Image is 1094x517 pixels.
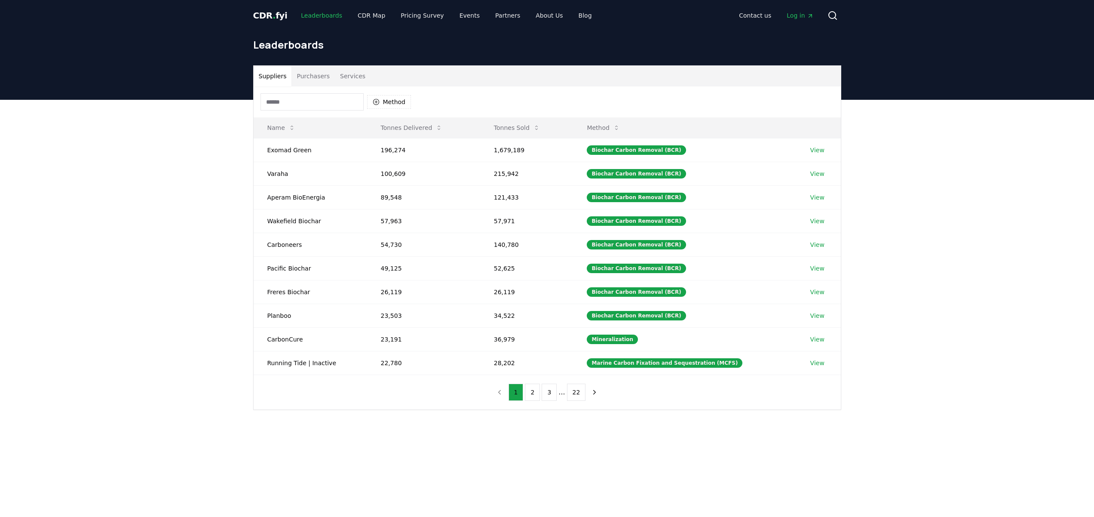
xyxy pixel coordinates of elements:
[587,216,686,226] div: Biochar Carbon Removal (BCR)
[367,209,480,233] td: 57,963
[254,256,367,280] td: Pacific Biochar
[254,327,367,351] td: CarbonCure
[810,335,824,344] a: View
[480,185,573,209] td: 121,433
[294,8,598,23] nav: Main
[273,10,276,21] span: .
[480,327,573,351] td: 36,979
[810,193,824,202] a: View
[367,280,480,304] td: 26,119
[525,384,540,401] button: 2
[260,119,302,136] button: Name
[254,209,367,233] td: Wakefield Biochar
[587,384,602,401] button: next page
[254,233,367,256] td: Carboneers
[291,66,335,86] button: Purchasers
[567,384,586,401] button: 22
[587,311,686,320] div: Biochar Carbon Removal (BCR)
[810,311,824,320] a: View
[367,256,480,280] td: 49,125
[351,8,392,23] a: CDR Map
[810,146,824,154] a: View
[367,185,480,209] td: 89,548
[367,162,480,185] td: 100,609
[480,138,573,162] td: 1,679,189
[254,162,367,185] td: Varaha
[810,264,824,273] a: View
[254,138,367,162] td: Exomad Green
[487,119,547,136] button: Tonnes Sold
[480,280,573,304] td: 26,119
[732,8,820,23] nav: Main
[367,95,411,109] button: Method
[780,8,820,23] a: Log in
[587,264,686,273] div: Biochar Carbon Removal (BCR)
[587,145,686,155] div: Biochar Carbon Removal (BCR)
[367,138,480,162] td: 196,274
[367,233,480,256] td: 54,730
[572,8,599,23] a: Blog
[509,384,524,401] button: 1
[480,256,573,280] td: 52,625
[254,280,367,304] td: Freres Biochar
[488,8,527,23] a: Partners
[587,240,686,249] div: Biochar Carbon Removal (BCR)
[587,358,742,368] div: Marine Carbon Fixation and Sequestration (MCFS)
[254,185,367,209] td: Aperam BioEnergia
[480,233,573,256] td: 140,780
[810,217,824,225] a: View
[810,169,824,178] a: View
[254,304,367,327] td: Planboo
[580,119,627,136] button: Method
[529,8,570,23] a: About Us
[480,351,573,375] td: 28,202
[367,351,480,375] td: 22,780
[254,351,367,375] td: Running Tide | Inactive
[480,304,573,327] td: 34,522
[253,38,841,52] h1: Leaderboards
[253,10,288,21] span: CDR fyi
[294,8,349,23] a: Leaderboards
[453,8,487,23] a: Events
[480,209,573,233] td: 57,971
[810,240,824,249] a: View
[374,119,450,136] button: Tonnes Delivered
[587,169,686,178] div: Biochar Carbon Removal (BCR)
[558,387,565,397] li: ...
[253,9,288,22] a: CDR.fyi
[810,288,824,296] a: View
[587,287,686,297] div: Biochar Carbon Removal (BCR)
[480,162,573,185] td: 215,942
[787,11,813,20] span: Log in
[587,193,686,202] div: Biochar Carbon Removal (BCR)
[732,8,778,23] a: Contact us
[587,335,638,344] div: Mineralization
[542,384,557,401] button: 3
[335,66,371,86] button: Services
[367,327,480,351] td: 23,191
[254,66,292,86] button: Suppliers
[367,304,480,327] td: 23,503
[810,359,824,367] a: View
[394,8,450,23] a: Pricing Survey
